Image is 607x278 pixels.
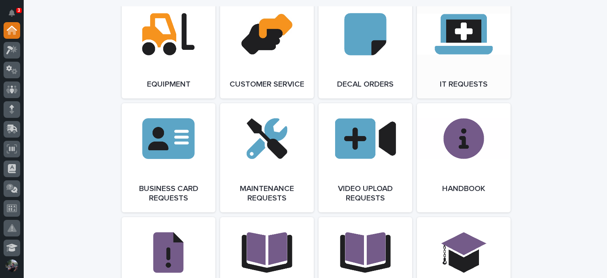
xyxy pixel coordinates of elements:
p: 3 [17,8,20,13]
div: Notifications3 [10,9,20,22]
button: users-avatar [4,257,20,274]
a: Business Card Requests [122,103,215,212]
a: Handbook [417,103,511,212]
a: Video Upload Requests [319,103,412,212]
a: Maintenance Requests [220,103,314,212]
button: Notifications [4,5,20,21]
